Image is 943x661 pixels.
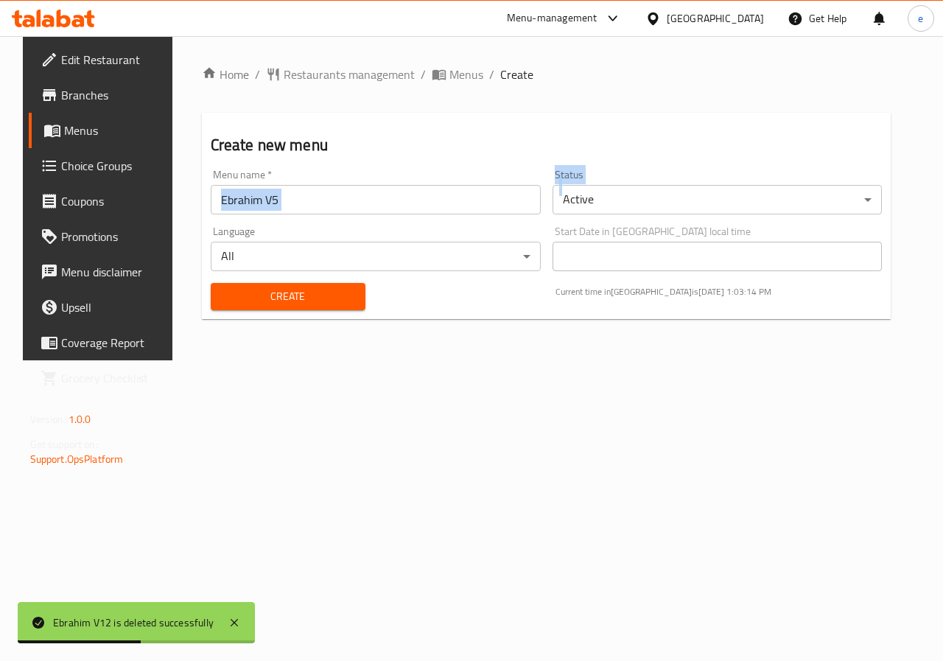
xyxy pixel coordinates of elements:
[667,10,764,27] div: [GEOGRAPHIC_DATA]
[211,283,365,310] button: Create
[918,10,923,27] span: e
[29,325,180,360] a: Coverage Report
[61,298,169,316] span: Upsell
[29,219,180,254] a: Promotions
[266,66,415,83] a: Restaurants management
[211,242,541,271] div: All
[507,10,597,27] div: Menu-management
[489,66,494,83] li: /
[29,113,180,148] a: Menus
[29,254,180,290] a: Menu disclaimer
[553,185,883,214] div: Active
[30,450,124,469] a: Support.OpsPlatform
[255,66,260,83] li: /
[30,435,98,454] span: Get support on:
[211,134,883,156] h2: Create new menu
[61,369,169,387] span: Grocery Checklist
[222,287,354,306] span: Create
[29,148,180,183] a: Choice Groups
[202,66,249,83] a: Home
[500,66,533,83] span: Create
[202,66,891,83] nav: breadcrumb
[421,66,426,83] li: /
[61,334,169,352] span: Coverage Report
[61,228,169,245] span: Promotions
[61,192,169,210] span: Coupons
[61,86,169,104] span: Branches
[61,51,169,69] span: Edit Restaurant
[64,122,169,139] span: Menus
[61,263,169,281] span: Menu disclaimer
[29,42,180,77] a: Edit Restaurant
[29,290,180,325] a: Upsell
[284,66,415,83] span: Restaurants management
[29,77,180,113] a: Branches
[53,615,214,631] div: Ebrahim V12 is deleted successfully
[555,285,883,298] p: Current time in [GEOGRAPHIC_DATA] is [DATE] 1:03:14 PM
[61,157,169,175] span: Choice Groups
[211,185,541,214] input: Please enter Menu name
[30,410,66,429] span: Version:
[449,66,483,83] span: Menus
[29,360,180,396] a: Grocery Checklist
[29,183,180,219] a: Coupons
[432,66,483,83] a: Menus
[69,410,91,429] span: 1.0.0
